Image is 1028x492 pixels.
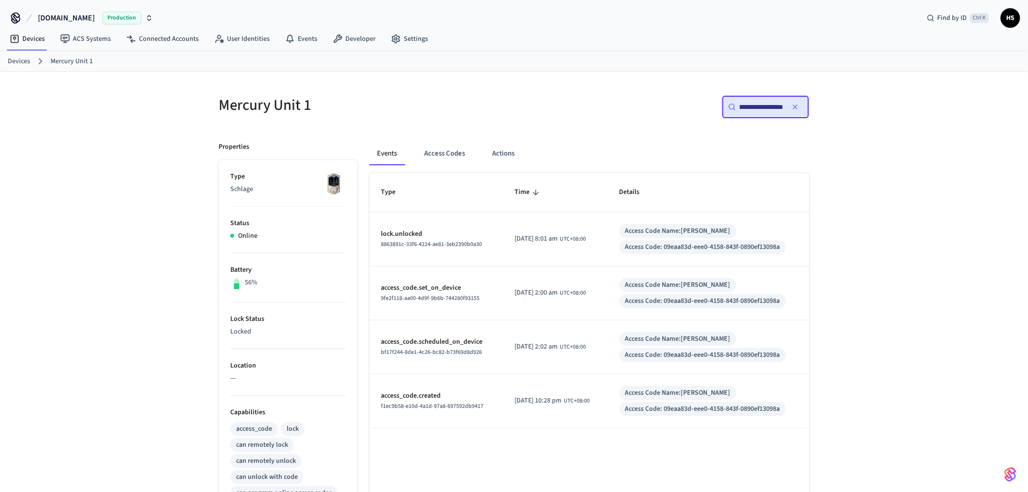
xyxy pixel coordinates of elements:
[625,388,731,398] div: Access Code Name: [PERSON_NAME]
[381,391,491,401] p: access_code.created
[206,30,277,48] a: User Identities
[416,142,473,165] button: Access Codes
[514,288,586,298] div: Asia/Singapore
[381,185,408,200] span: Type
[287,424,299,434] div: lock
[560,289,586,298] span: UTC+08:00
[230,218,346,228] p: Status
[625,350,780,360] div: Access Code: 09eaa83d-eee0-4158-843f-0890ef13098a
[383,30,436,48] a: Settings
[219,142,249,152] p: Properties
[236,424,272,434] div: access_code
[230,361,346,371] p: Location
[230,407,346,418] p: Capabilities
[381,240,482,248] span: 8863891c-33f6-4224-ae81-3eb2390b0a30
[230,373,346,384] p: —
[219,95,508,115] h5: Mercury Unit 1
[325,30,383,48] a: Developer
[369,142,405,165] button: Events
[381,229,491,239] p: lock.unlocked
[625,296,780,306] div: Access Code: 09eaa83d-eee0-4158-843f-0890ef13098a
[514,234,558,244] span: [DATE] 8:01 am
[970,13,989,23] span: Ctrl K
[369,142,809,165] div: ant example
[514,396,590,406] div: Asia/Singapore
[236,472,298,482] div: can unlock with code
[236,456,296,466] div: can remotely unlock
[484,142,522,165] button: Actions
[625,334,731,344] div: Access Code Name: [PERSON_NAME]
[381,294,480,302] span: 9fe2f118-aa00-4d9f-9b6b-744280f93155
[625,280,731,290] div: Access Code Name: [PERSON_NAME]
[236,440,288,450] div: can remotely lock
[8,56,30,67] a: Devices
[625,242,780,252] div: Access Code: 09eaa83d-eee0-4158-843f-0890ef13098a
[619,185,652,200] span: Details
[245,278,257,288] p: 56%
[2,30,52,48] a: Devices
[560,343,586,351] span: UTC+08:00
[381,337,491,347] p: access_code.scheduled_on_device
[381,348,482,356] span: bf17f244-8de1-4c26-bc82-b73f69d8d926
[514,185,542,200] span: Time
[514,342,558,352] span: [DATE] 2:02 am
[230,314,346,324] p: Lock Status
[230,172,346,182] p: Type
[625,226,731,236] div: Access Code Name: [PERSON_NAME]
[277,30,325,48] a: Events
[1005,467,1016,482] img: SeamLogoGradient.69752ec5.svg
[560,235,586,244] span: UTC+08:00
[369,173,809,428] table: sticky table
[38,12,95,24] span: [DOMAIN_NAME]
[230,327,346,337] p: Locked
[230,184,346,194] p: Schlage
[514,342,586,352] div: Asia/Singapore
[938,13,967,23] span: Find by ID
[238,231,257,241] p: Online
[514,288,558,298] span: [DATE] 2:00 am
[381,283,491,293] p: access_code.set_on_device
[919,9,997,27] div: Find by IDCtrl K
[230,265,346,275] p: Battery
[119,30,206,48] a: Connected Accounts
[514,234,586,244] div: Asia/Singapore
[51,56,93,67] a: Mercury Unit 1
[564,397,590,405] span: UTC+08:00
[103,12,141,24] span: Production
[52,30,119,48] a: ACS Systems
[1002,9,1019,27] span: HS
[1001,8,1020,28] button: HS
[514,396,562,406] span: [DATE] 10:28 pm
[625,404,780,414] div: Access Code: 09eaa83d-eee0-4158-843f-0890ef13098a
[322,172,346,196] img: Schlage Sense Smart Deadbolt with Camelot Trim, Front
[381,402,483,410] span: f1ec9b58-e10d-4a1d-97a8-697592db9417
